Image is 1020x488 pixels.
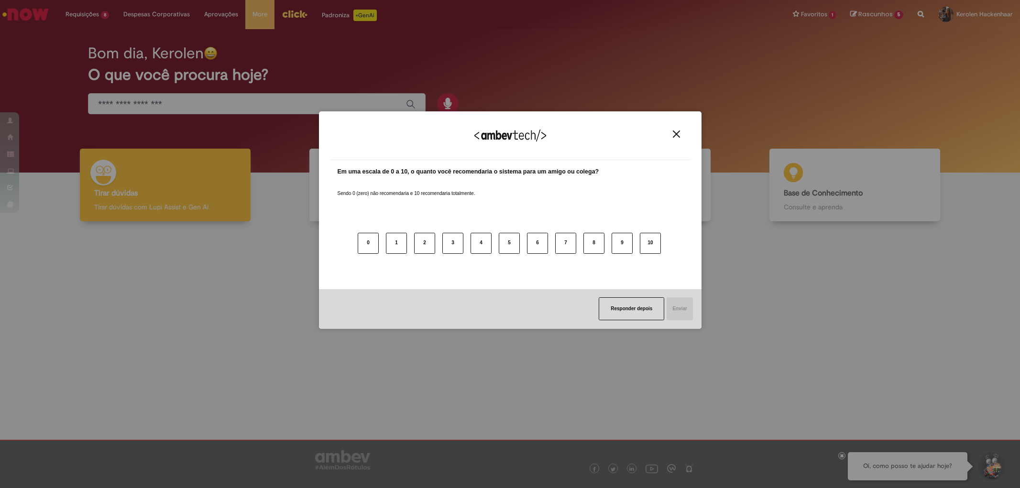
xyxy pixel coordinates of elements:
[612,233,633,254] button: 9
[338,179,475,197] label: Sendo 0 (zero) não recomendaria e 10 recomendaria totalmente.
[527,233,548,254] button: 6
[442,233,463,254] button: 3
[640,233,661,254] button: 10
[471,233,492,254] button: 4
[583,233,604,254] button: 8
[474,130,546,141] img: Logo Ambevtech
[338,167,599,176] label: Em uma escala de 0 a 10, o quanto você recomendaria o sistema para um amigo ou colega?
[673,130,680,138] img: Close
[670,130,683,138] button: Close
[599,297,664,320] button: Responder depois
[499,233,520,254] button: 5
[555,233,576,254] button: 7
[358,233,379,254] button: 0
[414,233,435,254] button: 2
[386,233,407,254] button: 1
